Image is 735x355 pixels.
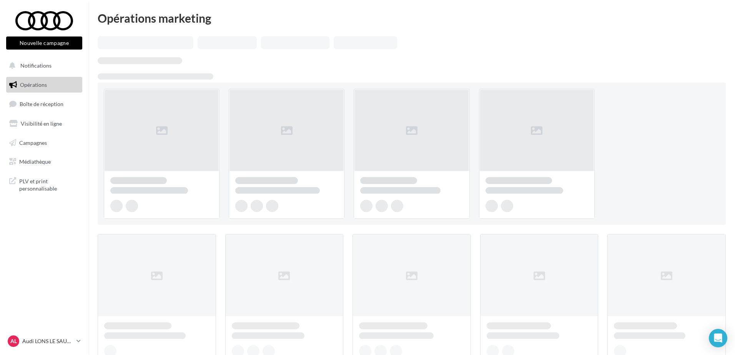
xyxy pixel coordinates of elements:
span: Médiathèque [19,158,51,165]
span: Opérations [20,81,47,88]
a: Campagnes [5,135,84,151]
a: Opérations [5,77,84,93]
a: PLV et print personnalisable [5,173,84,196]
span: Campagnes [19,139,47,146]
button: Nouvelle campagne [6,36,82,50]
a: Visibilité en ligne [5,116,84,132]
span: PLV et print personnalisable [19,176,79,192]
p: Audi LONS LE SAUNIER [22,337,73,345]
div: Open Intercom Messenger [709,329,727,347]
span: Visibilité en ligne [21,120,62,127]
span: Boîte de réception [20,101,63,107]
a: Médiathèque [5,154,84,170]
div: Opérations marketing [98,12,726,24]
a: Boîte de réception [5,96,84,112]
button: Notifications [5,58,81,74]
span: Notifications [20,62,52,69]
span: AL [10,337,17,345]
a: AL Audi LONS LE SAUNIER [6,334,82,348]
